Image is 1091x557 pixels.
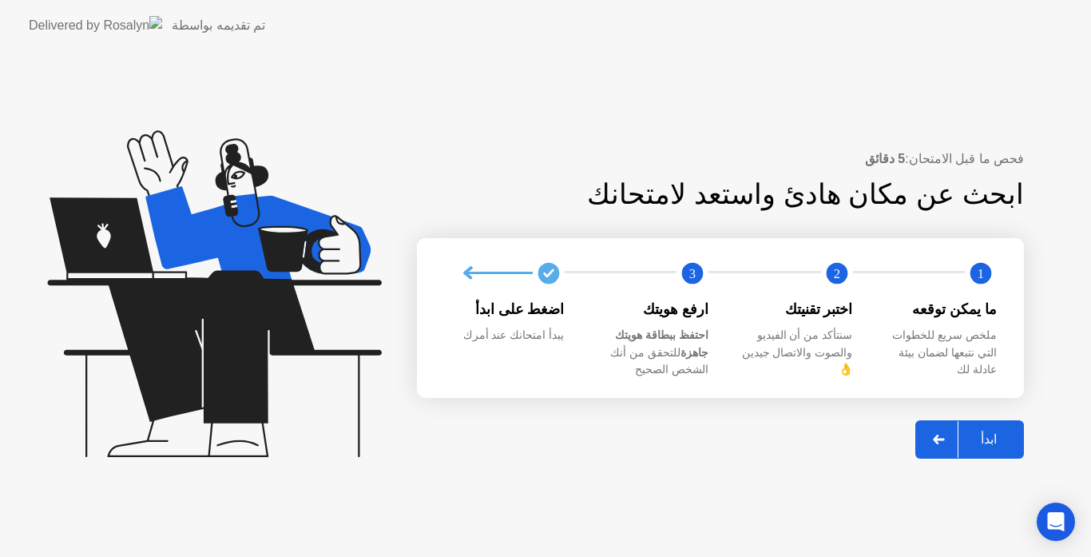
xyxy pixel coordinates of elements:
[689,265,696,280] text: 3
[1037,503,1075,541] div: Open Intercom Messenger
[978,265,984,280] text: 1
[446,327,565,344] div: يبدأ امتحانك عند أمرك
[958,432,1019,447] div: ابدأ
[879,327,998,379] div: ملخص سريع للخطوات التي نتبعها لضمان بيئة عادلة لك
[590,299,709,320] div: ارفع هويتك
[29,16,162,34] img: Delivered by Rosalyn
[915,420,1024,459] button: ابدأ
[879,299,998,320] div: ما يمكن توقعه
[172,16,265,35] div: تم تقديمه بواسطة
[417,149,1024,169] div: فحص ما قبل الامتحان:
[833,265,839,280] text: 2
[615,328,708,359] b: احتفظ ببطاقة هويتك جاهزة
[734,299,853,320] div: اختبر تقنيتك
[462,173,1025,216] div: ابحث عن مكان هادئ واستعد لامتحانك
[590,327,709,379] div: للتحقق من أنك الشخص الصحيح
[446,299,565,320] div: اضغط على ابدأ
[865,152,905,165] b: 5 دقائق
[734,327,853,379] div: سنتأكد من أن الفيديو والصوت والاتصال جيدين 👌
